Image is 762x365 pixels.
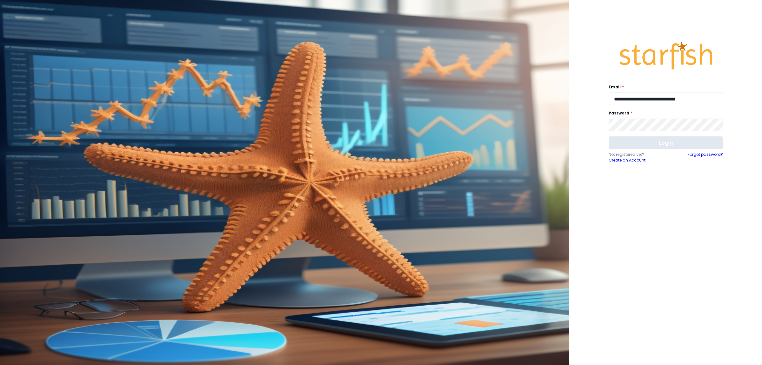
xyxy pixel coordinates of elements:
img: Logo.42cb71d561138c82c4ab.png [618,36,713,76]
p: Not registered yet? [609,152,666,157]
label: Password [609,110,719,116]
button: Login [609,136,723,149]
label: Email [609,84,719,90]
a: Create an Account! [609,157,666,163]
a: Forgot password? [688,152,723,163]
